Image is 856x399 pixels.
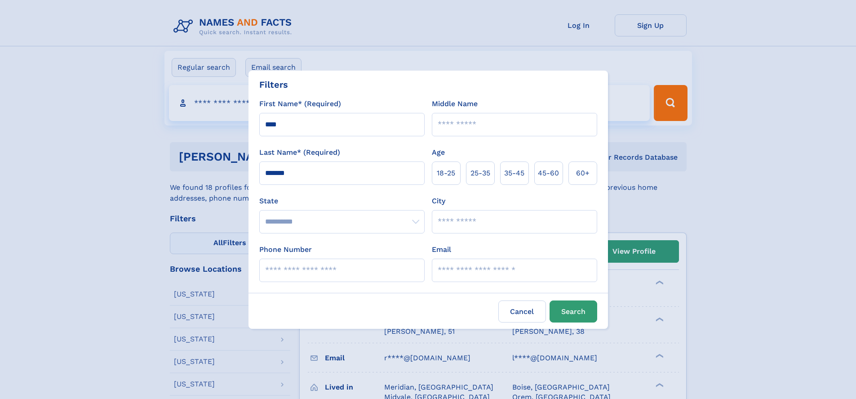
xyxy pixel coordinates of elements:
[576,168,590,179] span: 60+
[259,78,288,91] div: Filters
[538,168,559,179] span: 45‑60
[259,99,341,109] label: First Name* (Required)
[498,300,546,323] label: Cancel
[259,196,425,206] label: State
[259,147,340,158] label: Last Name* (Required)
[432,99,478,109] label: Middle Name
[432,196,445,206] label: City
[550,300,597,323] button: Search
[432,147,445,158] label: Age
[504,168,524,179] span: 35‑45
[437,168,455,179] span: 18‑25
[432,244,451,255] label: Email
[259,244,312,255] label: Phone Number
[470,168,490,179] span: 25‑35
